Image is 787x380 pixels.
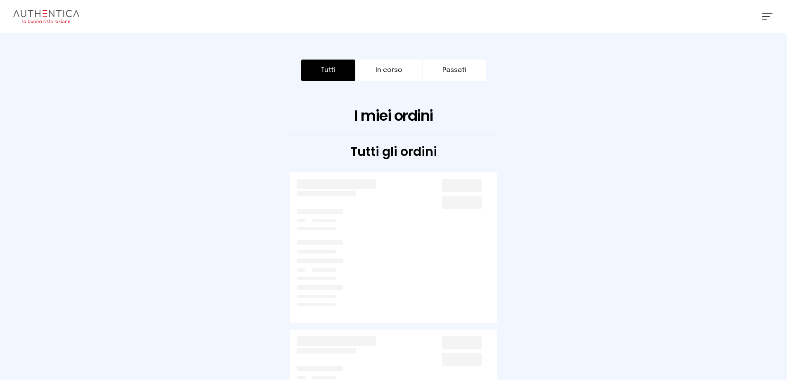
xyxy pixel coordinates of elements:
h2: Tutti gli ordini [83,144,704,159]
img: logo.8f33a47.png [13,10,79,23]
button: Passati [423,60,486,81]
h1: I miei ordini [83,108,704,124]
button: In corso [355,60,423,81]
button: Tutti [301,60,355,81]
